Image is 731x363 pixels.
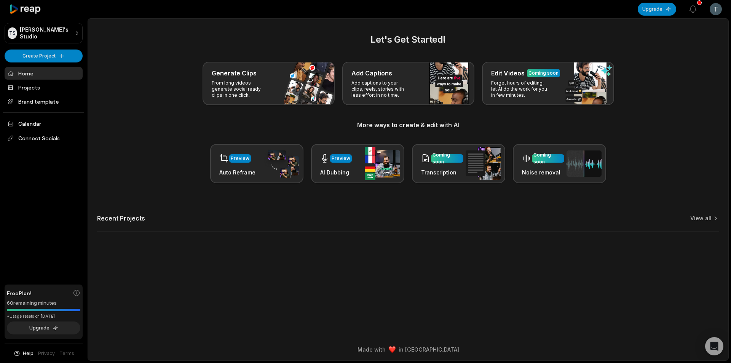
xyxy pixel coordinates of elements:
[20,26,72,40] p: [PERSON_NAME]'s Studio
[690,214,712,222] a: View all
[351,80,410,98] p: Add captions to your clips, reels, stories with less effort in no time.
[466,147,501,180] img: transcription.png
[389,346,396,353] img: heart emoji
[13,350,34,357] button: Help
[421,168,463,176] h3: Transcription
[638,3,676,16] button: Upgrade
[8,27,17,39] div: TS
[5,131,83,145] span: Connect Socials
[7,313,80,319] div: *Usage resets on [DATE]
[332,155,350,162] div: Preview
[320,168,352,176] h3: AI Dubbing
[5,50,83,62] button: Create Project
[5,95,83,108] a: Brand template
[97,33,719,46] h2: Let's Get Started!
[491,69,525,78] h3: Edit Videos
[7,299,80,307] div: 60 remaining minutes
[7,289,32,297] span: Free Plan!
[705,337,723,355] div: Open Intercom Messenger
[5,81,83,94] a: Projects
[97,120,719,130] h3: More ways to create & edit with AI
[5,67,83,80] a: Home
[433,152,462,165] div: Coming soon
[212,80,271,98] p: From long videos generate social ready clips in one click.
[264,149,299,179] img: auto_reframe.png
[23,350,34,357] span: Help
[59,350,74,357] a: Terms
[7,321,80,334] button: Upgrade
[365,147,400,180] img: ai_dubbing.png
[528,70,559,77] div: Coming soon
[522,168,564,176] h3: Noise removal
[231,155,249,162] div: Preview
[219,168,255,176] h3: Auto Reframe
[491,80,550,98] p: Forget hours of editing, let AI do the work for you in few minutes.
[533,152,563,165] div: Coming soon
[5,117,83,130] a: Calendar
[212,69,257,78] h3: Generate Clips
[567,150,602,177] img: noise_removal.png
[351,69,392,78] h3: Add Captions
[95,345,721,353] div: Made with in [GEOGRAPHIC_DATA]
[38,350,55,357] a: Privacy
[97,214,145,222] h2: Recent Projects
